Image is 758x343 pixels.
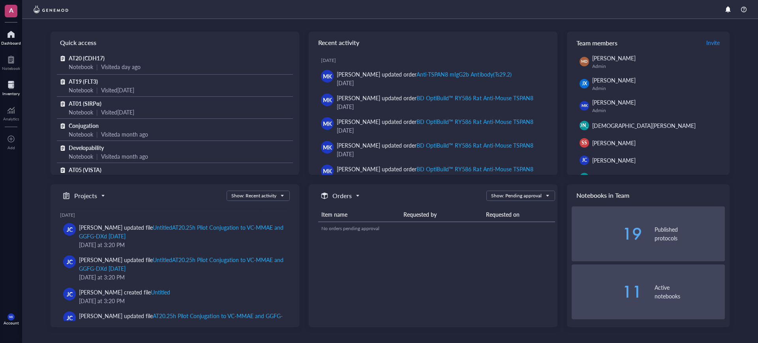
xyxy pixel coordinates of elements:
div: [DATE] at 3:20 PM [79,296,283,305]
span: [PERSON_NAME] [592,174,636,182]
span: AT20 (CDH17) [69,54,105,62]
div: [DATE] at 3:20 PM [79,240,283,249]
th: Requested on [483,207,555,222]
span: JX [582,80,587,87]
div: [PERSON_NAME] created file [79,288,170,296]
th: Requested by [400,207,482,222]
div: BD OptiBuild™ RY586 Rat Anti-Mouse TSPAN8 [417,141,533,149]
span: [PERSON_NAME] [592,98,636,106]
span: [PERSON_NAME] [592,156,636,164]
a: MK[PERSON_NAME] updated orderBD OptiBuild™ RY586 Rat Anti-Mouse TSPAN8[DATE] [315,161,551,185]
span: Invite [706,39,720,47]
a: Inventory [2,79,20,96]
span: AT01 (SIRPα) [69,99,101,107]
span: MK [323,143,332,152]
div: No orders pending approval [321,225,552,232]
a: JC[PERSON_NAME] updated fileUntitledAT20.25h Pilot Conjugation to VC-MMAE and GGFG-DXd [DATE][DAT... [60,220,290,252]
h5: Orders [332,191,352,201]
a: MK[PERSON_NAME] updated orderBD OptiBuild™ RY586 Rat Anti-Mouse TSPAN8[DATE] [315,114,551,138]
span: MD [581,59,587,64]
div: Show: Pending approval [491,192,542,199]
div: Notebook [69,62,93,71]
div: Notebook [69,86,93,94]
div: Notebook [69,130,93,139]
div: UntitledAT20.25h Pilot Conjugation to VC-MMAE and GGFG-DXd [DATE] [79,256,283,272]
div: Notebook [2,66,20,71]
a: JC[PERSON_NAME] updated fileAT20.25h Pilot Conjugation to VC-MMAE and GGFG-DXd [DATE][DATE] at 3:... [60,308,290,341]
div: 11 [572,284,642,300]
div: Visited a day ago [101,62,141,71]
span: AT19 (FLT3) [69,77,98,85]
div: | [96,86,98,94]
div: Add [8,145,15,150]
span: A [9,5,13,15]
span: Developability [69,144,104,152]
span: MK [581,103,587,109]
div: [DATE] [337,126,545,135]
div: Active notebooks [655,283,725,300]
span: JC [67,225,73,234]
div: Account [4,321,19,325]
div: Notebooks in Team [567,184,730,206]
a: MK[PERSON_NAME] updated orderAnti-TSPAN8 mIgG2b Antibody(Ts29.2)[DATE] [315,67,551,90]
div: BD OptiBuild™ RY586 Rat Anti-Mouse TSPAN8 [417,118,533,126]
div: Quick access [51,32,299,54]
a: JC[PERSON_NAME] updated fileUntitledAT20.25h Pilot Conjugation to VC-MMAE and GGFG-DXd [DATE][DAT... [60,252,290,285]
div: [DATE] [60,212,290,218]
span: [PERSON_NAME] [565,122,604,129]
a: MK[PERSON_NAME] updated orderBD OptiBuild™ RY586 Rat Anti-Mouse TSPAN8[DATE] [315,138,551,161]
div: Recent activity [309,32,557,54]
div: [PERSON_NAME] updated order [337,70,512,79]
div: Admin [592,63,722,69]
div: Visited [DATE] [101,108,134,116]
a: Analytics [3,104,19,121]
div: Notebook [69,152,93,161]
div: | [96,62,98,71]
div: [DATE] [337,79,545,87]
div: Notebook [69,108,93,116]
span: [PERSON_NAME] [592,139,636,147]
span: MK [323,119,332,128]
button: Invite [706,36,720,49]
div: [DATE] [337,150,545,158]
div: [DATE] at 3:20 PM [79,273,283,281]
div: Visited a month ago [101,152,148,161]
div: 19 [572,226,642,242]
span: Conjugation [69,122,99,129]
span: JC [582,157,587,164]
div: UntitledAT20.25h Pilot Conjugation to VC-MMAE and GGFG-DXd [DATE] [79,223,283,240]
div: [PERSON_NAME] updated file [79,223,283,240]
span: [PERSON_NAME] [592,54,636,62]
div: Visited a month ago [101,130,148,139]
div: Dashboard [1,41,21,45]
div: [PERSON_NAME] updated order [337,94,533,102]
div: [PERSON_NAME] updated order [337,141,533,150]
div: Analytics [3,116,19,121]
h5: Projects [74,191,97,201]
div: Anti-TSPAN8 mIgG2b Antibody(Ts29.2) [417,70,511,78]
span: [DEMOGRAPHIC_DATA][PERSON_NAME] [592,122,696,129]
span: SS [582,139,587,146]
span: JC [67,257,73,266]
a: JC[PERSON_NAME] created fileUntitled[DATE] at 3:20 PM [60,285,290,308]
span: AT05 (VISTA) [69,166,101,174]
div: | [96,152,98,161]
a: Notebook [2,53,20,71]
span: MK [323,72,332,81]
div: | [96,130,98,139]
div: [DATE] [321,57,551,64]
img: genemod-logo [32,5,70,14]
div: Show: Recent activity [231,192,276,199]
div: BD OptiBuild™ RY586 Rat Anti-Mouse TSPAN8 [417,94,533,102]
span: MK [323,96,332,104]
div: Team members [567,32,730,54]
div: [PERSON_NAME] updated order [337,117,533,126]
div: Inventory [2,91,20,96]
span: [PERSON_NAME] [592,76,636,84]
div: Admin [592,85,722,92]
div: | [96,108,98,116]
a: MK[PERSON_NAME] updated orderBD OptiBuild™ RY586 Rat Anti-Mouse TSPAN8[DATE] [315,90,551,114]
span: JC [67,290,73,298]
div: [DATE] [337,102,545,111]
